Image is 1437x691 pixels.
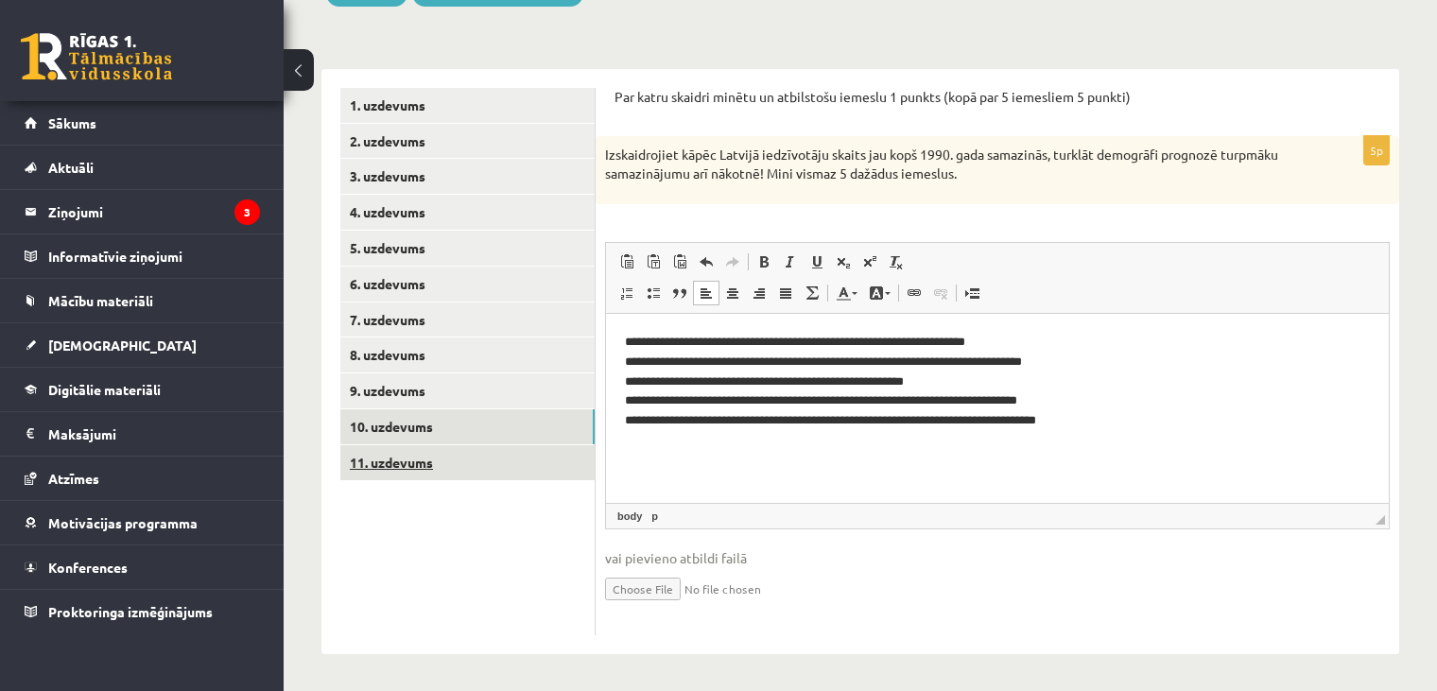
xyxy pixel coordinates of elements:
a: Подчеркнутый (Ctrl+U) [804,250,830,274]
a: Вставить только текст (Ctrl+Shift+V) [640,250,667,274]
a: [DEMOGRAPHIC_DATA] [25,323,260,367]
a: Mācību materiāli [25,279,260,322]
a: Отменить (Ctrl+Z) [693,250,719,274]
a: Вставить разрыв страницы для печати [959,281,985,305]
span: Motivācijas programma [48,514,198,531]
a: Убрать форматирование [883,250,909,274]
legend: Informatīvie ziņojumi [48,234,260,278]
a: Цитата [667,281,693,305]
a: Убрать ссылку [927,281,954,305]
a: Цвет фона [863,281,896,305]
a: 2. uzdevums [340,124,595,159]
a: 7. uzdevums [340,302,595,337]
p: Par katru skaidri minētu un atbilstošu iemeslu 1 punkts (kopā par 5 iemesliem 5 punkti) [615,88,1380,107]
i: 3 [234,199,260,225]
a: Подстрочный индекс [830,250,857,274]
a: По ширине [772,281,799,305]
a: Maksājumi [25,412,260,456]
a: Элемент p [648,508,662,525]
a: По правому краю [746,281,772,305]
span: Mācību materiāli [48,292,153,309]
a: Повторить (Ctrl+Y) [719,250,746,274]
a: 8. uzdevums [340,337,595,372]
a: Вставить (Ctrl+V) [614,250,640,274]
span: [DEMOGRAPHIC_DATA] [48,337,197,354]
a: 10. uzdevums [340,409,595,444]
a: Rīgas 1. Tālmācības vidusskola [21,33,172,80]
a: Proktoringa izmēģinājums [25,590,260,633]
a: По левому краю [693,281,719,305]
a: Informatīvie ziņojumi [25,234,260,278]
a: Вставить из Word [667,250,693,274]
legend: Ziņojumi [48,190,260,233]
a: Полужирный (Ctrl+B) [751,250,777,274]
p: 5p [1363,135,1390,165]
span: Перетащите для изменения размера [1376,515,1385,525]
a: Цвет текста [830,281,863,305]
a: Motivācijas programma [25,501,260,544]
span: Atzīmes [48,470,99,487]
a: Элемент body [614,508,646,525]
a: Надстрочный индекс [857,250,883,274]
span: Aktuāli [48,159,94,176]
a: По центру [719,281,746,305]
a: Ziņojumi3 [25,190,260,233]
p: Izskaidrojiet kāpēc Latvijā iedzīvotāju skaits jau kopš 1990. gada samazinās, turklāt demogrāfi p... [605,146,1295,182]
a: Вставить/Редактировать ссылку (Ctrl+K) [901,281,927,305]
a: Aktuāli [25,146,260,189]
span: Digitālie materiāli [48,381,161,398]
a: Konferences [25,545,260,589]
span: Proktoringa izmēģinājums [48,603,213,620]
span: vai pievieno atbildi failā [605,548,1390,568]
a: 3. uzdevums [340,159,595,194]
a: 6. uzdevums [340,267,595,302]
a: 9. uzdevums [340,373,595,408]
a: Вставить / удалить маркированный список [640,281,667,305]
a: 5. uzdevums [340,231,595,266]
a: 11. uzdevums [340,445,595,480]
a: Курсив (Ctrl+I) [777,250,804,274]
iframe: Визуальный текстовый редактор, wiswyg-editor-user-answer-47024902273960 [606,314,1389,503]
legend: Maksājumi [48,412,260,456]
a: Sākums [25,101,260,145]
a: Digitālie materiāli [25,368,260,411]
a: Atzīmes [25,457,260,500]
a: Вставить / удалить нумерованный список [614,281,640,305]
a: 4. uzdevums [340,195,595,230]
span: Sākums [48,114,96,131]
span: Konferences [48,559,128,576]
a: Математика [799,281,825,305]
a: 1. uzdevums [340,88,595,123]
